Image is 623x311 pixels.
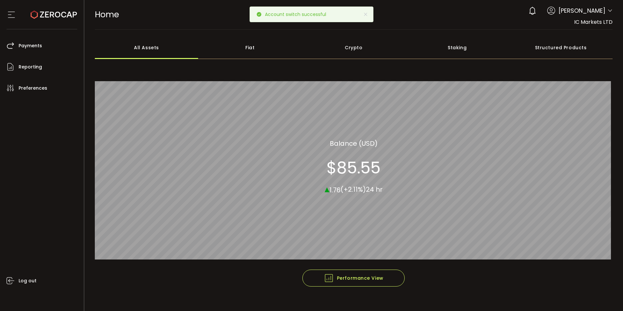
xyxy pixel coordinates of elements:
[590,280,623,311] iframe: Chat Widget
[302,36,405,59] div: Crypto
[405,36,509,59] div: Staking
[19,62,42,72] span: Reporting
[95,9,119,20] span: Home
[198,36,302,59] div: Fiat
[558,6,605,15] span: [PERSON_NAME]
[19,41,42,51] span: Payments
[19,276,36,286] span: Log out
[574,18,613,26] span: IC Markets LTD
[302,270,405,287] button: Performance View
[324,273,384,283] span: Performance View
[95,36,198,59] div: All Assets
[509,36,613,59] div: Structured Products
[265,12,331,17] p: Account switch successful
[19,83,47,93] span: Preferences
